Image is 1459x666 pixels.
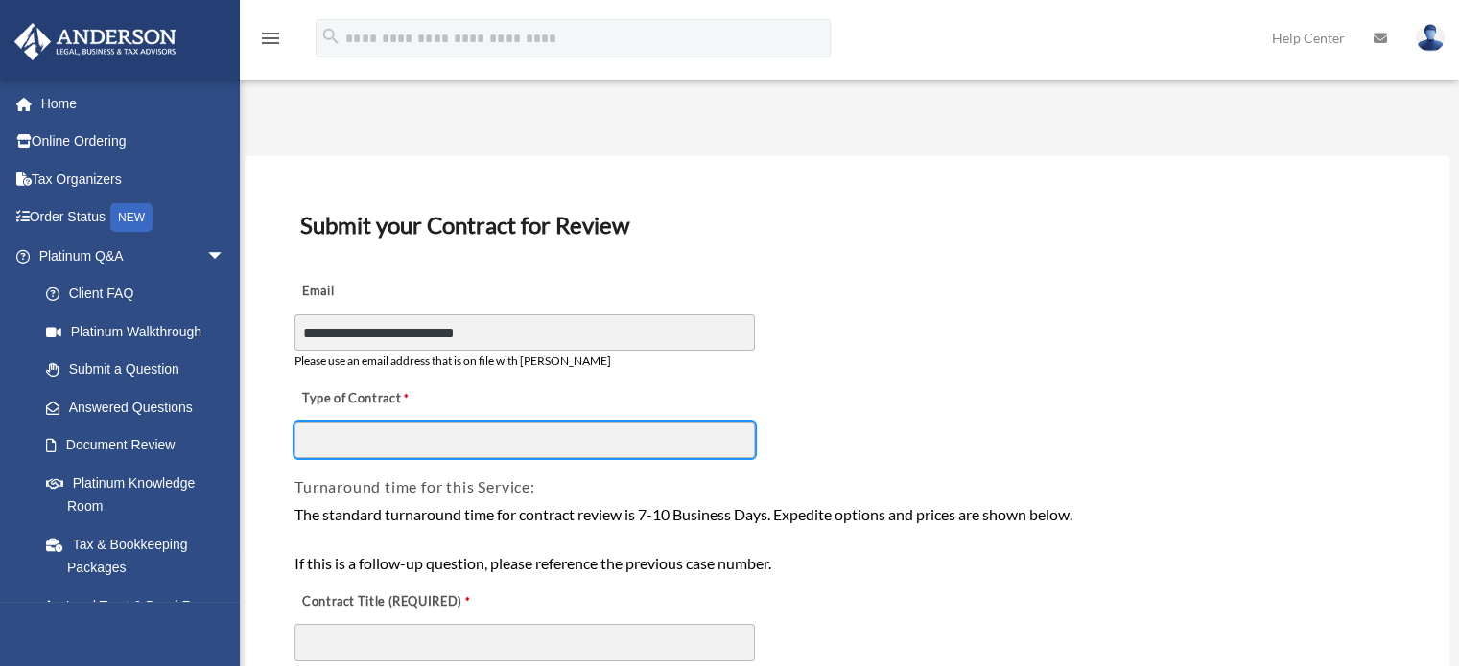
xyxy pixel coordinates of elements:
a: Document Review [27,426,245,465]
a: Land Trust & Deed Forum [27,586,254,625]
a: Order StatusNEW [13,198,254,238]
label: Contract Title (REQUIRED) [294,588,486,615]
a: Answered Questions [27,388,254,426]
a: menu [259,34,282,50]
i: menu [259,27,282,50]
label: Type of Contract [294,386,486,413]
a: Platinum Knowledge Room [27,464,254,525]
span: Turnaround time for this Service: [294,477,534,495]
a: Submit a Question [27,351,254,389]
img: Anderson Advisors Platinum Portal [9,23,182,60]
a: Tax Organizers [13,160,254,198]
h3: Submit your Contract for Review [293,205,1401,245]
a: Client FAQ [27,275,254,313]
div: NEW [110,203,153,232]
img: User Pic [1416,24,1445,52]
div: The standard turnaround time for contract review is 7-10 Business Days. Expedite options and pric... [294,502,1400,576]
label: Email [294,279,486,306]
span: arrow_drop_down [206,237,245,276]
i: search [320,26,341,47]
a: Online Ordering [13,123,254,161]
a: Tax & Bookkeeping Packages [27,525,254,586]
a: Platinum Q&Aarrow_drop_down [13,237,254,275]
a: Platinum Walkthrough [27,312,254,351]
span: Please use an email address that is on file with [PERSON_NAME] [294,354,611,368]
a: Home [13,84,254,123]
